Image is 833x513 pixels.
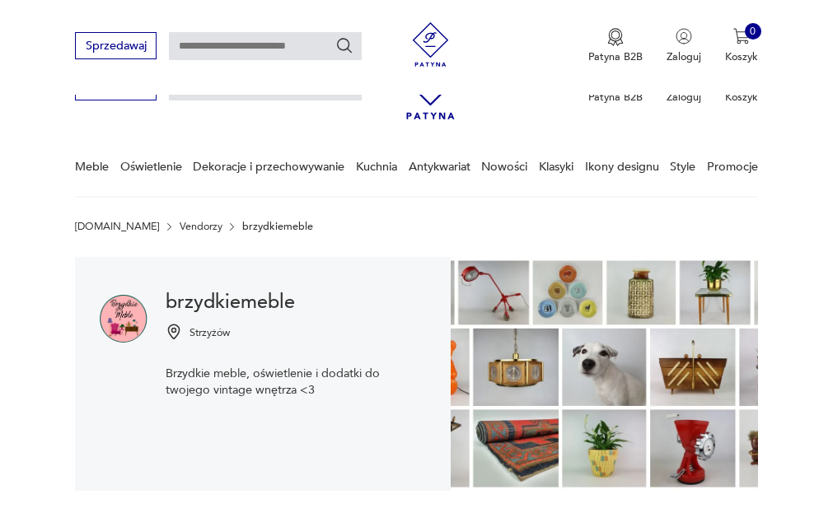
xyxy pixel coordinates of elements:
p: Zaloguj [667,49,701,64]
button: Szukaj [335,36,353,54]
img: Ikona medalu [607,28,624,46]
a: Nowości [481,138,527,195]
a: Kuchnia [356,138,397,195]
p: Koszyk [725,49,758,64]
img: brzydkiemeble [99,294,147,343]
div: 0 [745,23,761,40]
a: Klasyki [539,138,573,195]
img: Ikona koszyka [733,28,750,44]
a: Oświetlenie [120,138,182,195]
a: Dekoracje i przechowywanie [193,138,344,195]
img: Ikonka użytkownika [676,28,692,44]
h1: brzydkiemeble [166,294,427,312]
button: 0Koszyk [725,28,758,64]
a: Vendorzy [180,221,222,232]
button: Sprzedawaj [75,32,157,59]
button: Patyna B2B [588,28,643,64]
p: Koszyk [725,90,758,105]
p: brzydkiemeble [242,221,313,232]
p: Zaloguj [667,90,701,105]
a: Ikona medaluPatyna B2B [588,28,643,64]
a: Promocje [707,138,758,195]
p: Patyna B2B [588,49,643,64]
img: Patyna - sklep z meblami i dekoracjami vintage [403,22,458,67]
a: Sprzedawaj [75,42,157,52]
button: Zaloguj [667,28,701,64]
p: Brzydkie meble, oświetlenie i dodatki do twojego vintage wnętrza <3 [166,366,427,399]
a: [DOMAIN_NAME] [75,221,159,232]
img: Ikonka pinezki mapy [166,324,182,340]
img: brzydkiemeble [451,257,758,491]
a: Ikony designu [585,138,659,195]
p: Patyna B2B [588,90,643,105]
a: Antykwariat [409,138,470,195]
p: Strzyżów [190,326,230,340]
a: Meble [75,138,109,195]
a: Style [670,138,695,195]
